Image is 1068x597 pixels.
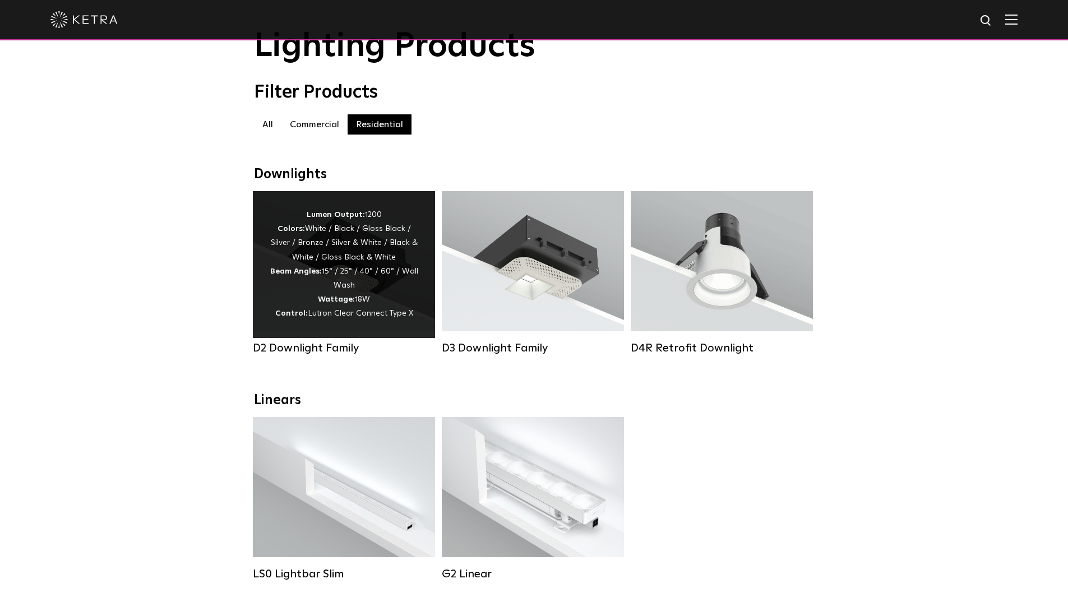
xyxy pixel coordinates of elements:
[278,225,305,233] strong: Colors:
[254,166,815,183] div: Downlights
[979,14,993,28] img: search icon
[1005,14,1018,25] img: Hamburger%20Nav.svg
[631,191,813,355] a: D4R Retrofit Downlight Lumen Output:800Colors:White / BlackBeam Angles:15° / 25° / 40° / 60°Watta...
[307,211,365,219] strong: Lumen Output:
[254,82,815,103] div: Filter Products
[270,267,322,275] strong: Beam Angles:
[253,417,435,581] a: LS0 Lightbar Slim Lumen Output:200 / 350Colors:White / BlackControl:X96 Controller
[442,341,624,355] div: D3 Downlight Family
[254,392,815,409] div: Linears
[631,341,813,355] div: D4R Retrofit Downlight
[253,191,435,355] a: D2 Downlight Family Lumen Output:1200Colors:White / Black / Gloss Black / Silver / Bronze / Silve...
[270,208,418,321] div: 1200 White / Black / Gloss Black / Silver / Bronze / Silver & White / Black & White / Gloss Black...
[50,11,118,28] img: ketra-logo-2019-white
[254,114,281,135] label: All
[348,114,412,135] label: Residential
[318,295,355,303] strong: Wattage:
[253,567,435,581] div: LS0 Lightbar Slim
[253,341,435,355] div: D2 Downlight Family
[254,30,535,63] span: Lighting Products
[308,309,413,317] span: Lutron Clear Connect Type X
[275,309,308,317] strong: Control:
[442,567,624,581] div: G2 Linear
[281,114,348,135] label: Commercial
[442,191,624,355] a: D3 Downlight Family Lumen Output:700 / 900 / 1100Colors:White / Black / Silver / Bronze / Paintab...
[442,417,624,581] a: G2 Linear Lumen Output:400 / 700 / 1000Colors:WhiteBeam Angles:Flood / [GEOGRAPHIC_DATA] / Narrow...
